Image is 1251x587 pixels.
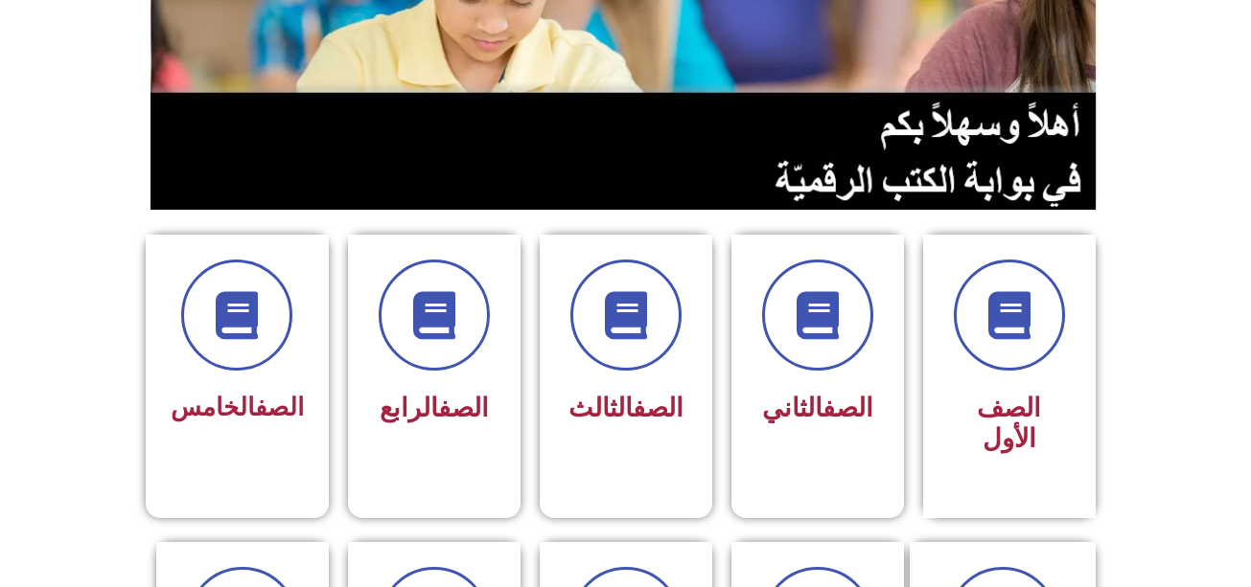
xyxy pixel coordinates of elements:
span: الخامس [171,393,304,421]
span: الثالث [568,393,683,423]
span: الرابع [380,393,489,423]
a: الصف [255,393,304,421]
a: الصف [438,393,489,423]
span: الصف الأول [977,393,1041,454]
a: الصف [822,393,873,423]
span: الثاني [762,393,873,423]
a: الصف [633,393,683,423]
